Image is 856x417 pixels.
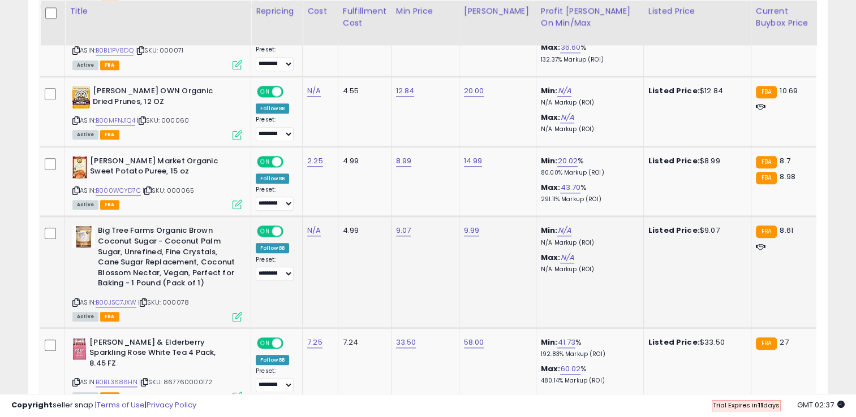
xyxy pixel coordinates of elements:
span: OFF [282,87,300,97]
span: OFF [282,157,300,166]
a: 2.25 [307,155,323,167]
span: FBA [100,60,119,70]
p: 480.14% Markup (ROI) [541,377,635,385]
div: Fulfillment Cost [343,5,386,29]
b: [PERSON_NAME] OWN Organic Dried Prunes, 12 OZ [93,86,230,110]
div: % [541,156,635,177]
a: B0BL1PV8DQ [96,46,134,55]
span: 27 [780,337,788,347]
b: Max: [541,363,561,374]
img: 51ZvGtADcSL._SL40_.jpg [72,225,95,248]
small: FBA [756,172,777,184]
span: ON [258,227,272,236]
p: 192.83% Markup (ROI) [541,350,635,358]
span: | SKU: 000065 [143,186,194,195]
a: B000WCYD7C [96,186,141,196]
p: 132.37% Markup (ROI) [541,56,635,64]
span: FBA [100,200,119,210]
span: 8.61 [780,225,793,236]
b: Min: [541,225,558,236]
b: Min: [541,155,558,166]
span: All listings currently available for purchase on Amazon [72,130,98,140]
a: 43.70 [560,182,580,193]
span: | SKU: 000071 [135,46,183,55]
span: 2025-08-13 02:37 GMT [797,399,845,410]
p: 80.00% Markup (ROI) [541,169,635,177]
div: Profit [PERSON_NAME] on Min/Max [541,5,639,29]
img: 61bZCKCEe8L._SL40_.jpg [72,86,90,108]
span: All listings currently available for purchase on Amazon [72,392,98,402]
p: N/A Markup (ROI) [541,239,635,247]
div: Min Price [396,5,454,17]
span: FBA [100,130,119,140]
a: 20.02 [557,155,578,167]
span: OFF [282,227,300,236]
div: % [541,183,635,203]
a: 14.99 [464,155,483,167]
b: Max: [541,252,561,263]
a: Terms of Use [97,399,145,410]
b: Max: [541,182,561,193]
div: [PERSON_NAME] [464,5,531,17]
b: Listed Price: [648,85,700,96]
a: 60.02 [560,363,580,375]
b: Min: [541,85,558,96]
p: 291.11% Markup (ROI) [541,196,635,203]
div: % [541,364,635,385]
a: N/A [557,225,571,236]
span: 8.98 [780,171,795,182]
div: Preset: [256,186,294,211]
span: | SKU: 000078 [138,298,189,307]
div: % [541,42,635,63]
span: ON [258,87,272,97]
p: N/A Markup (ROI) [541,125,635,133]
a: B00JSC7JXW [96,298,136,307]
b: [PERSON_NAME] Market Organic Sweet Potato Puree, 15 oz [90,156,227,180]
span: Trial Expires in days [713,401,780,410]
small: FBA [756,225,777,238]
span: | SKU: 867760000172 [139,377,212,386]
a: N/A [307,225,321,236]
a: N/A [560,112,574,123]
a: 8.99 [396,155,412,167]
div: Follow BB [256,355,289,365]
a: Privacy Policy [147,399,196,410]
div: ASIN: [72,16,242,68]
a: 9.99 [464,225,480,236]
div: Preset: [256,46,294,71]
a: 33.50 [396,337,416,348]
div: ASIN: [72,86,242,138]
b: 11 [758,401,763,410]
b: Min: [541,337,558,347]
div: $9.07 [648,225,742,236]
div: $12.84 [648,86,742,96]
span: All listings currently available for purchase on Amazon [72,312,98,322]
div: Follow BB [256,243,289,253]
b: Max: [541,42,561,53]
div: $33.50 [648,337,742,347]
div: Preset: [256,367,294,393]
div: 7.24 [343,337,382,347]
a: 7.25 [307,337,322,348]
p: N/A Markup (ROI) [541,99,635,107]
a: N/A [557,85,571,97]
a: 58.00 [464,337,484,348]
img: 41WA+4WS9kL._SL40_.jpg [72,337,87,360]
div: 4.55 [343,86,382,96]
a: N/A [307,85,321,97]
span: FBA [100,392,119,402]
b: Listed Price: [648,155,700,166]
img: 51jKuRcaFdL._SL40_.jpg [72,156,87,179]
span: ON [258,157,272,166]
div: seller snap | | [11,400,196,411]
a: B00MFNJ1Q4 [96,116,135,125]
th: The percentage added to the cost of goods (COGS) that forms the calculator for Min & Max prices. [536,1,643,45]
a: 41.73 [557,337,575,348]
b: Listed Price: [648,337,700,347]
strong: Copyright [11,399,53,410]
small: FBA [756,86,777,98]
span: | SKU: 000060 [137,116,189,125]
div: Follow BB [256,103,289,114]
b: Big Tree Farms Organic Brown Coconut Sugar - Coconut Palm Sugar, Unrefined, Fine Crystals, Cane S... [98,225,235,291]
span: OFF [282,338,300,347]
